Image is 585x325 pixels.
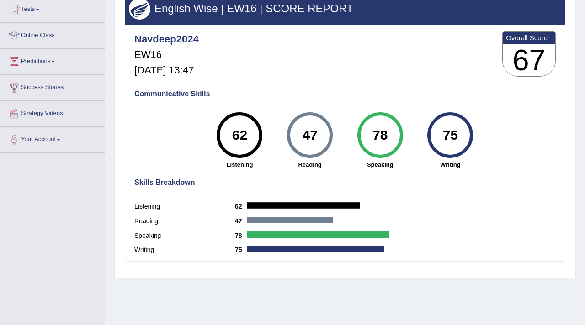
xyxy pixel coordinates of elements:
label: Reading [134,216,235,226]
b: Overall Score [506,34,552,42]
strong: Listening [209,160,271,169]
h5: EW16 [134,49,199,60]
a: Your Account [0,127,105,150]
label: Speaking [134,231,235,241]
strong: Writing [420,160,481,169]
a: Success Stories [0,75,105,98]
h5: [DATE] 13:47 [134,65,199,76]
b: 75 [235,246,247,253]
h3: English Wise | EW16 | SCORE REPORT [129,3,561,15]
div: 62 [223,116,256,154]
strong: Speaking [350,160,411,169]
h3: 67 [503,44,555,77]
strong: Reading [279,160,340,169]
a: Predictions [0,49,105,72]
h4: Communicative Skills [134,90,556,98]
h4: Navdeep2024 [134,34,199,45]
b: 62 [235,203,247,210]
div: 47 [293,116,326,154]
b: 47 [235,217,247,225]
label: Writing [134,245,235,255]
div: 78 [363,116,397,154]
a: Online Class [0,23,105,46]
div: 75 [434,116,467,154]
a: Strategy Videos [0,101,105,124]
label: Listening [134,202,235,211]
h4: Skills Breakdown [134,178,556,187]
b: 78 [235,232,247,239]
